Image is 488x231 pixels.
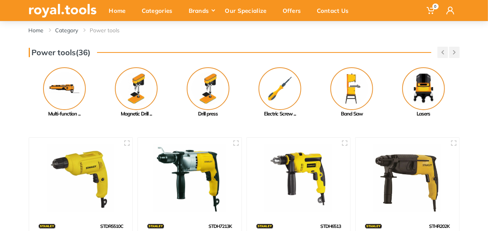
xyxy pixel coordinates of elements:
img: Royal - Drill press [187,67,229,110]
div: Band Saw [316,110,388,118]
a: Lasers [388,67,460,118]
div: Lasers [388,110,460,118]
img: Royal Tools - Percussion Drill 13mm 650w [254,145,344,212]
div: Electric Screw ... [244,110,316,118]
span: STDH7213K [209,223,232,229]
div: Magnetic Drill ... [101,110,172,118]
img: Royal Tools - Rotary Drill 10mm 550w [36,145,126,212]
div: Offers [277,2,312,19]
a: Band Saw [316,67,388,118]
a: Home [29,26,44,34]
nav: breadcrumb [29,26,460,34]
a: Category [56,26,78,34]
img: Royal - Band Saw [330,67,373,110]
h3: Power tools(36) [29,48,91,57]
div: Our Specialize [220,2,277,19]
div: Home [104,2,136,19]
img: Royal - Multi-function tools [43,67,86,110]
img: Royal - Magnetic Drill Press [115,67,158,110]
div: Contact Us [312,2,359,19]
img: Royal Tools - Percussion Drill 13mm 720w [145,145,234,212]
li: Power tools [90,26,132,34]
img: Royal - Lasers [402,67,445,110]
span: STDH6513 [320,223,341,229]
span: 0 [432,3,439,9]
a: Multi-function ... [29,67,101,118]
span: STDR5510C [100,223,123,229]
div: Brands [183,2,220,19]
div: Drill press [172,110,244,118]
div: Multi-function ... [29,110,101,118]
img: Royal - Electric Screw Driver [259,67,301,110]
img: Royal Tools - SDS-Plus Hammer 20mm 650w 2 mode [363,145,452,212]
span: STHR202K [429,223,450,229]
img: royal.tools Logo [29,4,97,17]
a: Electric Screw ... [244,67,316,118]
a: Drill press [172,67,244,118]
a: Magnetic Drill ... [101,67,172,118]
div: Categories [136,2,183,19]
